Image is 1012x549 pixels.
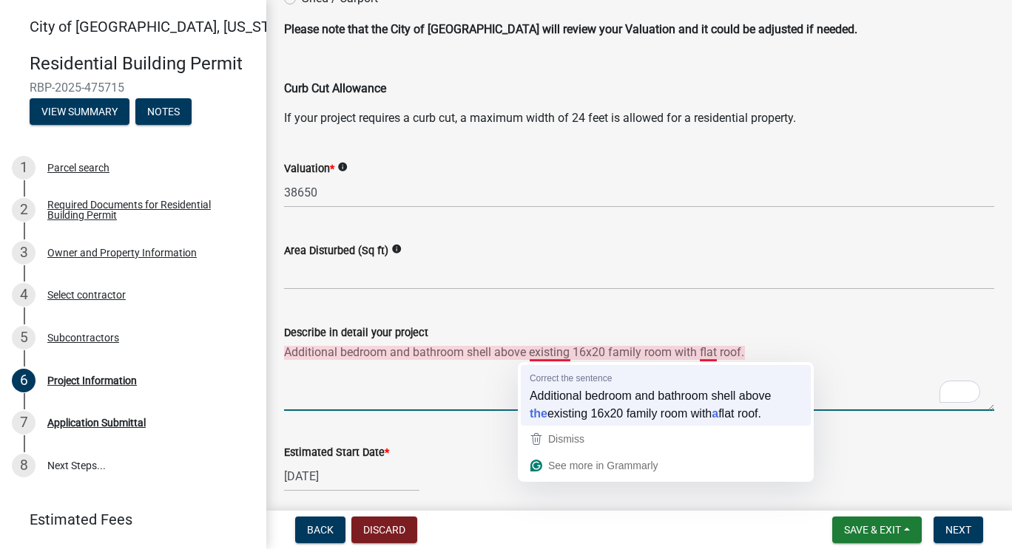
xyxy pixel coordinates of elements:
[47,248,197,258] div: Owner and Property Information
[30,106,129,118] wm-modal-confirm: Summary
[844,524,901,536] span: Save & Exit
[12,198,36,222] div: 2
[12,156,36,180] div: 1
[47,163,109,173] div: Parcel search
[12,411,36,434] div: 7
[12,283,36,307] div: 4
[832,516,922,543] button: Save & Exit
[135,98,192,125] button: Notes
[284,246,388,256] label: Area Disturbed (Sq ft)
[351,516,417,543] button: Discard
[12,454,36,477] div: 8
[307,524,334,536] span: Back
[12,241,36,265] div: 3
[47,200,243,220] div: Required Documents for Residential Building Permit
[12,326,36,349] div: 5
[284,328,428,338] label: Describe in detail your project
[30,81,237,95] span: RBP-2025-475715
[30,98,129,125] button: View Summary
[47,375,137,386] div: Project Information
[284,341,994,411] textarea: To enrich screen reader interactions, please activate Accessibility in Grammarly extension settings
[135,106,192,118] wm-modal-confirm: Notes
[47,290,126,300] div: Select contractor
[284,461,419,491] input: mm/dd/yyyy
[295,516,345,543] button: Back
[284,164,334,174] label: Valuation
[47,333,119,343] div: Subcontractors
[337,162,348,172] i: info
[284,109,994,127] p: If your project requires a curb cut, a maximum width of 24 feet is allowed for a residential prop...
[284,81,386,95] strong: Curb Cut Allowance
[391,244,402,254] i: info
[30,53,254,75] h4: Residential Building Permit
[30,18,299,35] span: City of [GEOGRAPHIC_DATA], [US_STATE]
[12,505,243,534] a: Estimated Fees
[934,516,983,543] button: Next
[284,448,389,458] label: Estimated Start Date
[284,22,857,36] strong: Please note that the City of [GEOGRAPHIC_DATA] will review your Valuation and it could be adjuste...
[945,524,971,536] span: Next
[12,369,36,392] div: 6
[47,417,146,428] div: Application Submittal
